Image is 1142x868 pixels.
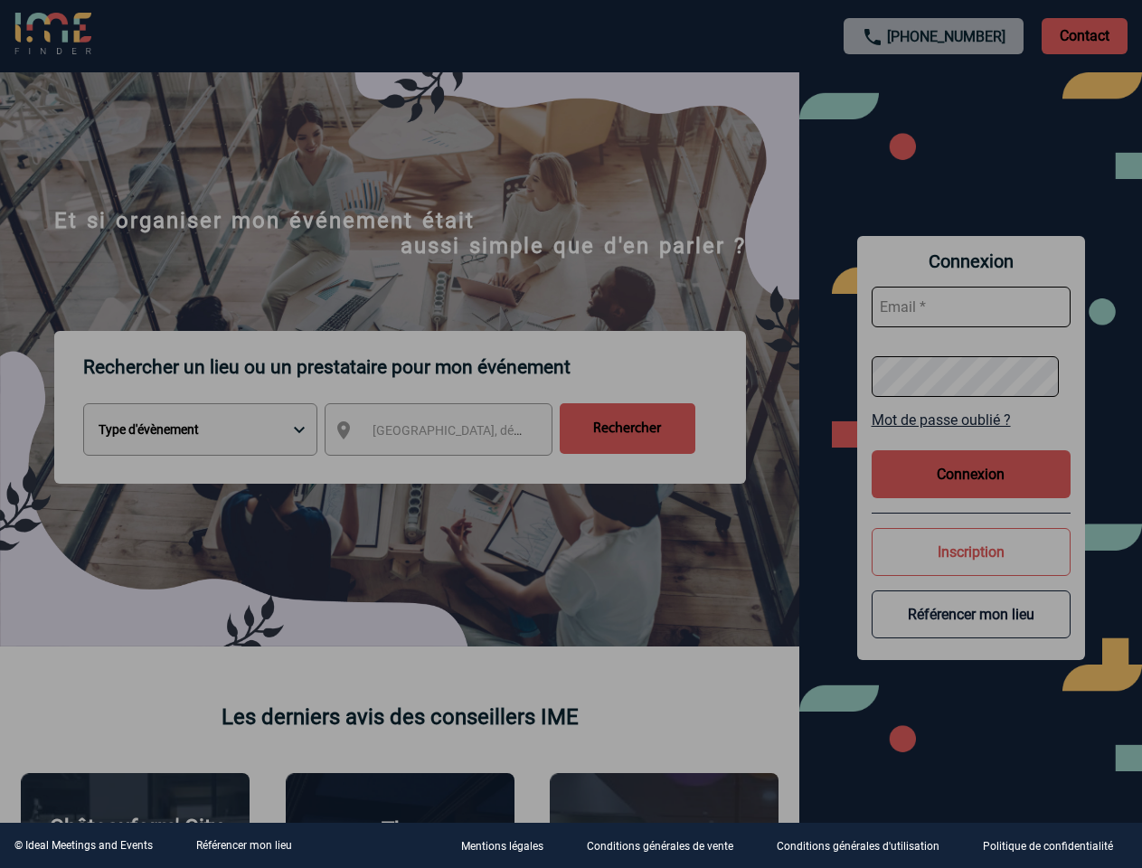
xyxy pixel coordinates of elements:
[968,837,1142,854] a: Politique de confidentialité
[14,839,153,852] div: © Ideal Meetings and Events
[196,839,292,852] a: Référencer mon lieu
[587,841,733,854] p: Conditions générales de vente
[447,837,572,854] a: Mentions légales
[461,841,543,854] p: Mentions légales
[572,837,762,854] a: Conditions générales de vente
[777,841,939,854] p: Conditions générales d'utilisation
[762,837,968,854] a: Conditions générales d'utilisation
[983,841,1113,854] p: Politique de confidentialité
